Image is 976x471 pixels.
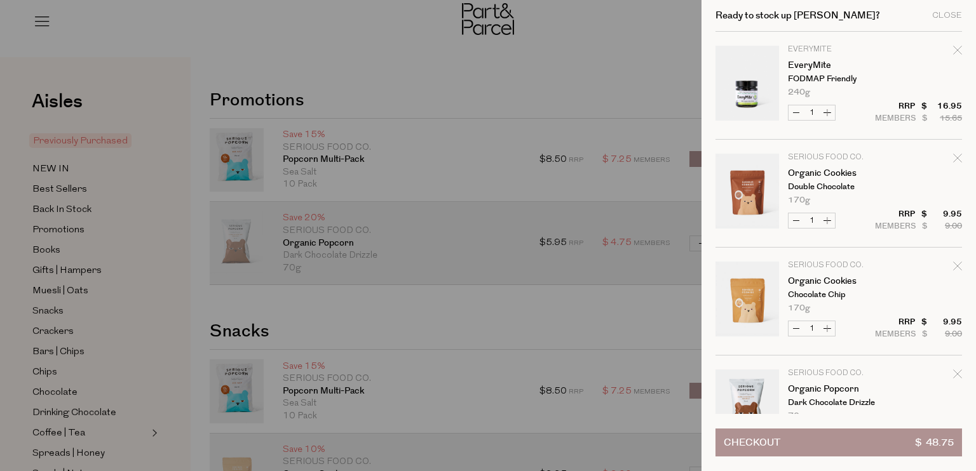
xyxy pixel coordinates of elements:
span: 70g [788,412,804,420]
a: Organic Cookies [788,277,886,286]
p: Double Chocolate [788,183,886,191]
p: Serious Food Co. [788,369,886,377]
p: Serious Food Co. [788,154,886,161]
div: Remove Organic Cookies [953,152,962,169]
p: Chocolate Chip [788,291,886,299]
button: Checkout$ 48.75 [715,428,962,456]
p: Serious Food Co. [788,262,886,269]
p: EveryMite [788,46,886,53]
span: 170g [788,304,810,312]
a: Organic Popcorn [788,385,886,394]
div: Remove Organic Popcorn [953,368,962,385]
p: Dark Chocolate Drizzle [788,399,886,407]
div: Remove Organic Cookies [953,260,962,277]
div: Close [932,11,962,20]
span: 240g [788,88,810,96]
span: $ 48.75 [915,429,954,456]
p: FODMAP Friendly [788,75,886,83]
h2: Ready to stock up [PERSON_NAME]? [715,11,880,20]
a: Organic Cookies [788,169,886,178]
span: 170g [788,196,810,204]
span: Checkout [724,429,780,456]
input: QTY Organic Cookies [804,213,820,228]
a: EveryMite [788,61,886,70]
div: Remove EveryMite [953,44,962,61]
input: QTY Organic Cookies [804,321,820,336]
input: QTY EveryMite [804,105,820,120]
